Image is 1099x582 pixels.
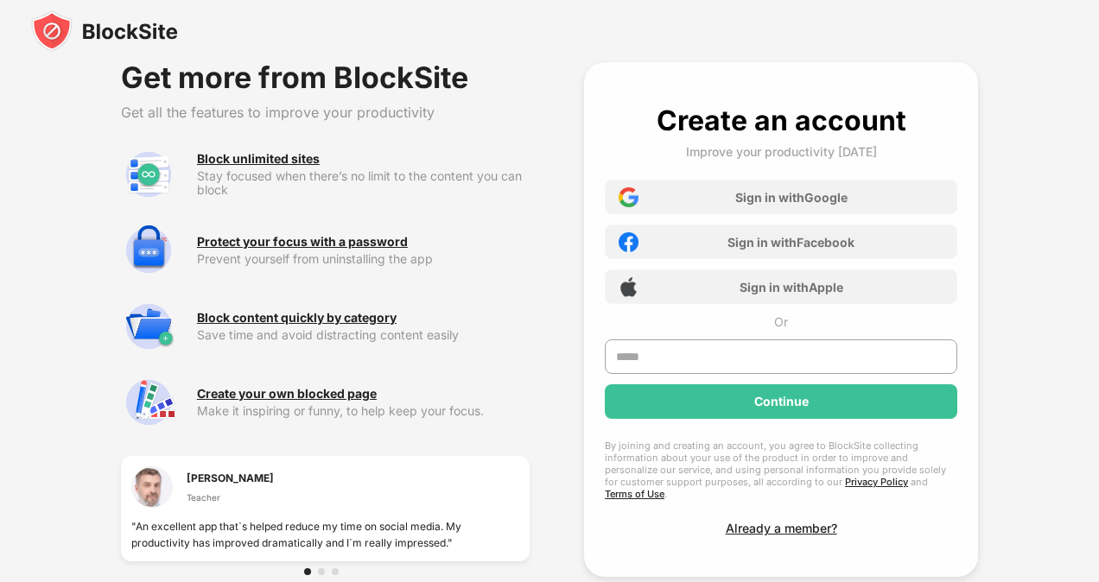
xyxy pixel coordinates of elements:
[131,518,519,551] div: "An excellent app that`s helped reduce my time on social media. My productivity has improved dram...
[187,490,274,504] div: Teacher
[121,104,530,121] div: Get all the features to improve your productivity
[197,404,530,418] div: Make it inspiring or funny, to help keep your focus.
[187,470,274,486] div: [PERSON_NAME]
[121,223,176,278] img: premium-password-protection.svg
[727,235,854,250] div: Sign in with Facebook
[619,187,638,207] img: google-icon.png
[619,232,638,252] img: facebook-icon.png
[121,62,530,93] div: Get more from BlockSite
[31,10,178,52] img: blocksite-icon-black.svg
[197,387,377,401] div: Create your own blocked page
[197,152,320,166] div: Block unlimited sites
[121,299,176,354] img: premium-category.svg
[605,440,957,500] div: By joining and creating an account, you agree to BlockSite collecting information about your use ...
[754,395,809,408] div: Continue
[845,476,908,488] a: Privacy Policy
[726,521,837,535] div: Already a member?
[774,314,788,329] div: Or
[131,466,173,508] img: testimonial-1.jpg
[657,104,906,137] div: Create an account
[197,169,530,197] div: Stay focused when there’s no limit to the content you can block
[197,328,530,342] div: Save time and avoid distracting content easily
[735,190,848,205] div: Sign in with Google
[121,375,176,430] img: premium-customize-block-page.svg
[619,277,638,297] img: apple-icon.png
[605,488,664,500] a: Terms of Use
[686,144,877,159] div: Improve your productivity [DATE]
[197,252,530,266] div: Prevent yourself from uninstalling the app
[121,147,176,202] img: premium-unlimited-blocklist.svg
[197,235,408,249] div: Protect your focus with a password
[740,280,843,294] div: Sign in with Apple
[197,311,397,325] div: Block content quickly by category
